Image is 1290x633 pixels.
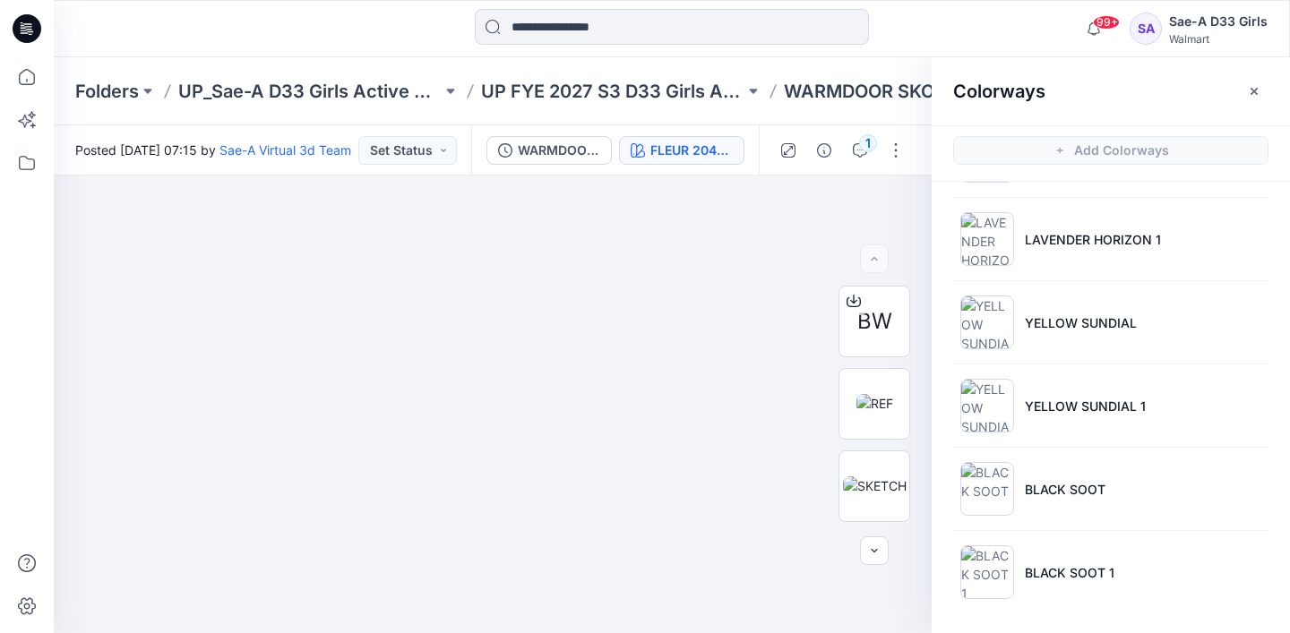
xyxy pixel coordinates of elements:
div: FLEUR 2041817PW [650,141,733,160]
div: SA [1130,13,1162,45]
p: BLACK SOOT 1 [1025,563,1114,582]
a: UP FYE 2027 S3 D33 Girls Active Sae-A [481,79,744,104]
img: REF [856,394,893,413]
button: FLEUR 2041817PW [619,136,744,165]
button: Details [810,136,838,165]
div: Walmart [1169,32,1268,46]
div: WARMDOOR SKORT_FULL COLORWAYS [518,141,600,160]
h2: Colorways [953,81,1045,102]
p: BLACK SOOT [1025,480,1105,499]
span: Posted [DATE] 07:15 by [75,141,351,159]
p: WARMDOOR SKORT [784,79,958,104]
a: UP_Sae-A D33 Girls Active & Bottoms [178,79,442,104]
img: BLACK SOOT [960,462,1014,516]
span: BW [857,305,892,338]
p: LAVENDER HORIZON 1 [1025,230,1161,249]
a: Sae-A Virtual 3d Team [219,142,351,158]
img: YELLOW SUNDIAL [960,295,1014,349]
a: Folders [75,79,139,104]
img: BLACK SOOT 1 [960,545,1014,599]
img: YELLOW SUNDIAL 1 [960,379,1014,432]
div: Sae-A D33 Girls [1169,11,1268,32]
p: YELLOW SUNDIAL 1 [1025,397,1146,415]
img: SKETCH [843,476,907,495]
span: 99+ [1093,15,1120,30]
p: YELLOW SUNDIAL [1025,313,1137,332]
button: 1 [846,136,874,165]
img: LAVENDER HORIZON 1 [960,212,1014,266]
div: 1 [859,134,877,152]
button: WARMDOOR SKORT_FULL COLORWAYS [486,136,612,165]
